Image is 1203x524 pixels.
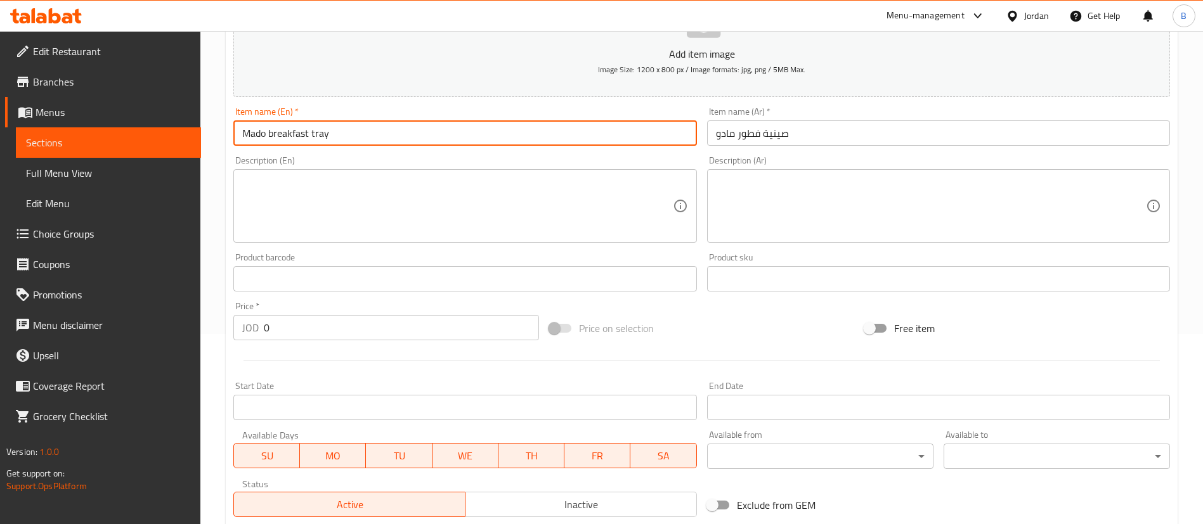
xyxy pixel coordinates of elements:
[26,165,191,181] span: Full Menu View
[5,279,201,310] a: Promotions
[6,465,65,482] span: Get support on:
[33,226,191,241] span: Choice Groups
[16,188,201,219] a: Edit Menu
[39,444,59,460] span: 1.0.0
[465,492,697,517] button: Inactive
[5,97,201,127] a: Menus
[737,497,816,513] span: Exclude from GEM
[5,219,201,249] a: Choice Groups
[33,378,191,393] span: Coverage Report
[707,444,933,469] div: ​
[432,443,498,468] button: WE
[504,447,559,465] span: TH
[5,401,201,431] a: Grocery Checklist
[33,348,191,363] span: Upsell
[242,320,259,335] p: JOD
[16,158,201,188] a: Full Menu View
[707,266,1170,291] input: Please enter product sku
[233,266,696,291] input: Please enter product barcode
[5,249,201,279] a: Coupons
[33,287,191,302] span: Promotions
[438,447,493,465] span: WE
[33,257,191,272] span: Coupons
[371,447,427,465] span: TU
[630,443,696,468] button: SA
[5,371,201,401] a: Coverage Report
[569,447,625,465] span: FR
[26,135,191,150] span: Sections
[498,443,564,468] button: TH
[33,317,191,333] span: Menu disclaimer
[894,321,935,336] span: Free item
[305,447,361,465] span: MO
[33,409,191,424] span: Grocery Checklist
[239,495,460,514] span: Active
[5,67,201,97] a: Branches
[6,444,37,460] span: Version:
[16,127,201,158] a: Sections
[33,74,191,89] span: Branches
[300,443,366,468] button: MO
[1181,9,1187,23] span: B
[6,478,87,494] a: Support.OpsPlatform
[5,36,201,67] a: Edit Restaurant
[5,340,201,371] a: Upsell
[944,444,1170,469] div: ​
[239,447,295,465] span: SU
[36,105,191,120] span: Menus
[635,447,691,465] span: SA
[26,196,191,211] span: Edit Menu
[598,62,805,77] span: Image Size: 1200 x 800 px / Image formats: jpg, png / 5MB Max.
[1024,9,1049,23] div: Jordan
[233,492,465,517] button: Active
[5,310,201,340] a: Menu disclaimer
[264,315,539,340] input: Please enter price
[253,46,1150,61] p: Add item image
[233,120,696,146] input: Enter name En
[564,443,630,468] button: FR
[366,443,432,468] button: TU
[471,495,692,514] span: Inactive
[707,120,1170,146] input: Enter name Ar
[579,321,654,336] span: Price on selection
[887,8,965,23] div: Menu-management
[33,44,191,59] span: Edit Restaurant
[233,443,300,468] button: SU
